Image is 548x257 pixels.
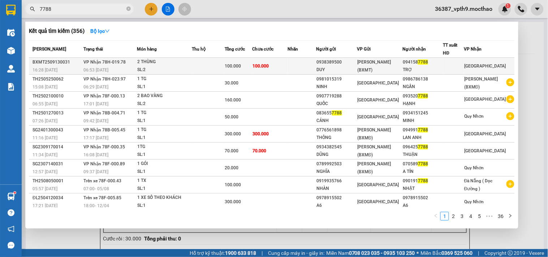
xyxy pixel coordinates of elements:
[33,135,57,140] span: 11:16 [DATE]
[403,83,443,91] div: NGÂN
[83,195,121,200] span: Trên xe 78F-005.85
[33,109,81,117] div: TH2501270013
[83,60,126,65] span: VP Nhận 78H-019.78
[83,186,109,191] span: 07:00 - 05/08
[33,143,81,151] div: SG2309170014
[126,6,131,11] span: close-circle
[137,177,191,185] div: 1 TX
[475,212,483,220] a: 5
[403,92,443,100] div: 093520
[403,75,443,83] div: 0986786138
[33,186,57,191] span: 05:57 [DATE]
[83,135,108,140] span: 17:17 [DATE]
[464,131,506,136] span: [GEOGRAPHIC_DATA]
[440,212,449,221] li: 1
[225,165,239,170] span: 20.000
[225,47,245,52] span: Tổng cước
[33,75,81,83] div: TH2505250062
[83,118,108,123] span: 09:42 [DATE]
[506,78,514,86] span: plus-circle
[402,47,426,52] span: Người nhận
[30,6,35,12] span: search
[484,212,495,221] li: Next 5 Pages
[83,77,126,82] span: VP Nhận 78H-023.97
[403,168,443,175] div: A TÍN
[253,148,267,153] span: 70.000
[495,212,506,221] li: 36
[418,178,428,183] span: 7788
[464,199,484,204] span: Quy Nhơn
[137,109,191,117] div: 1 TG
[357,127,391,140] span: [PERSON_NAME] (BXMĐ)
[418,127,428,132] span: 7788
[434,214,438,218] span: left
[83,152,108,157] span: 16:08 [DATE]
[508,214,513,218] span: right
[317,66,357,74] div: DUY
[357,97,399,103] span: [GEOGRAPHIC_DATA]
[83,84,108,90] span: 06:29 [DATE]
[83,67,108,73] span: 06:53 [DATE]
[357,80,399,86] span: [GEOGRAPHIC_DATA]
[192,47,206,52] span: Thu hộ
[137,151,191,159] div: SL: 1
[317,202,357,209] div: A6
[317,83,357,91] div: NINH
[83,178,121,183] span: Trên xe 78F-000.43
[317,134,357,141] div: THÔNG
[85,25,116,37] button: Bộ lọcdown
[225,182,241,187] span: 100.000
[449,212,458,221] li: 2
[253,47,274,52] span: Chưa cước
[7,47,15,55] img: warehouse-icon
[83,93,125,99] span: VP Nhận 78F-000.13
[506,212,515,221] button: right
[137,194,191,202] div: 1 XE SỐ THEO KHÁCH
[403,134,443,141] div: LAN ANH
[253,131,269,136] span: 300.000
[33,126,81,134] div: SG2401300043
[357,182,399,187] span: [GEOGRAPHIC_DATA]
[137,160,191,168] div: 1 GÓI
[33,194,81,202] div: ĐL2504120034
[137,75,191,83] div: 1 TG
[317,126,357,134] div: 0776561898
[83,161,125,166] span: VP Nhận 78F-000.89
[317,168,357,175] div: NGHĨA
[464,47,482,52] span: VP Nhận
[137,134,191,142] div: SL: 1
[33,84,57,90] span: 15:08 [DATE]
[317,143,357,151] div: 0934382545
[506,112,514,120] span: plus-circle
[83,144,125,149] span: VP Nhận 78F-000.35
[357,60,391,73] span: [PERSON_NAME] (BXMT)
[496,212,506,220] a: 36
[332,110,342,116] span: 7788
[484,212,495,221] span: •••
[317,194,357,202] div: 0978915502
[317,58,357,66] div: 0938389500
[317,109,357,117] div: 083655
[33,118,57,123] span: 07:26 [DATE]
[464,148,506,153] span: [GEOGRAPHIC_DATA]
[33,58,81,66] div: BXMT2509130031
[225,148,239,153] span: 70.000
[225,97,241,103] span: 160.000
[466,212,475,221] li: 4
[33,47,66,52] span: [PERSON_NAME]
[83,127,125,132] span: VP Nhận 78B-005.45
[4,39,50,63] li: VP [GEOGRAPHIC_DATA]
[33,92,81,100] div: TH2502100010
[403,194,443,202] div: 0978915502
[403,160,443,168] div: 070589
[317,100,357,108] div: QUỐC
[403,109,443,117] div: 0934151245
[83,47,103,52] span: Trạng thái
[137,126,191,134] div: 1 TG
[357,114,399,119] span: [GEOGRAPHIC_DATA]
[464,165,484,170] span: Quy Nhơn
[90,28,110,34] strong: Bộ lọc
[317,117,357,125] div: CẢNH
[403,151,443,158] div: THUẬN
[432,212,440,221] button: left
